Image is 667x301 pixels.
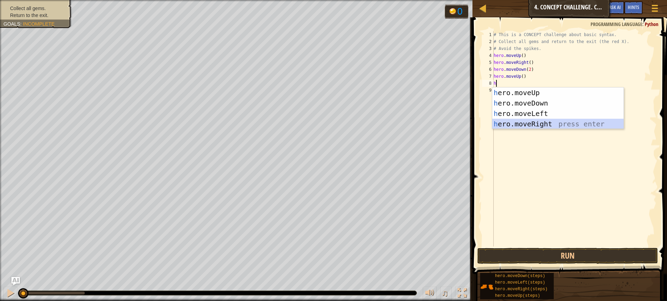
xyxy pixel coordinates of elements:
div: 5 [482,59,494,66]
span: Incomplete [23,21,55,27]
li: Collect all gems. [3,5,67,12]
img: portrait.png [480,280,493,293]
span: ♫ [442,288,448,298]
div: 3 [482,45,494,52]
span: : [642,21,645,27]
span: hero.moveDown(steps) [495,274,545,278]
div: 4 [482,52,494,59]
div: 7 [482,73,494,80]
button: Show game menu [646,1,664,18]
span: hero.moveLeft(steps) [495,280,545,285]
span: hero.moveUp(steps) [495,293,540,298]
span: hero.moveRight(steps) [495,287,547,292]
button: Toggle fullscreen [455,287,469,301]
span: Hints [628,4,639,10]
span: Python [645,21,658,27]
div: 9 [482,87,494,94]
li: Return to the exit. [3,12,67,19]
div: 8 [482,80,494,87]
button: Ctrl + P: Pause [3,287,17,301]
button: ♫ [440,287,452,301]
button: Ask AI [11,277,20,285]
div: 2 [482,38,494,45]
button: Ask AI [606,1,624,14]
span: Goals [3,21,20,27]
div: 1 [482,31,494,38]
button: Adjust volume [423,287,437,301]
span: Ask AI [609,4,621,10]
span: Collect all gems. [10,6,46,11]
span: Return to the exit. [10,12,49,18]
div: 0 [457,7,464,16]
span: Programming language [591,21,642,27]
span: : [20,21,23,27]
button: Run [477,248,658,264]
div: 6 [482,66,494,73]
div: Team 'ogres' has 0 gold. [445,4,468,19]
